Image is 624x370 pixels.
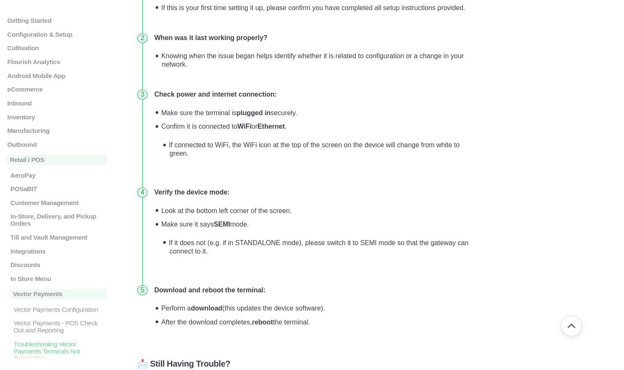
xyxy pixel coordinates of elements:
li: If it does not (e.g. if in STANDALONE mode), please switch it to SEMI mode so that the gateway ca... [166,235,480,258]
strong: plugged in [236,109,270,116]
p: Customer Management [10,199,106,206]
li: Perform a (this updates the device software). [158,301,483,315]
p: AeroPay [10,172,106,179]
a: Customer Management [6,199,106,206]
strong: download [191,305,222,312]
li: Knowing when the issue began helps identify whether it is related to configuration or a change in... [158,49,483,71]
li: Make sure the terminal is securely. [158,105,483,119]
strong: WiFi [237,123,252,130]
a: Getting Started [6,17,106,24]
p: Vector Payments [10,289,106,300]
button: Go back to top of document [561,315,582,336]
h5: 📩 Still Having Trouble? [137,359,487,369]
a: Outbound [6,141,106,148]
p: Vector Payments - POS Check Out and Reporting [13,319,106,334]
a: AeroPay [6,172,106,179]
a: Inventory [6,113,106,121]
li: Confirm it is connected to or . [158,119,483,169]
p: Troubleshooting Vector Payments Terminals Not Connecting [13,340,106,362]
strong: Check power and internet connection: [154,91,277,98]
strong: Ethernet [257,123,285,130]
strong: SEMI [214,221,230,228]
a: Troubleshooting Vector Payments Terminals Not Connecting [6,340,106,362]
a: Integrations [6,248,106,255]
a: Cultivation [6,44,106,51]
a: Manufacturing [6,127,106,134]
a: Vector Payments Configuration [6,306,106,313]
a: Retail / POS [6,154,106,165]
p: POSaBIT [10,185,106,192]
li: Look at the bottom left corner of the screen. [158,203,483,217]
a: Vector Payments - POS Check Out and Reporting [6,319,106,334]
strong: When was it last working properly? [154,34,267,41]
a: Vector Payments [6,289,106,300]
a: eCommerce [6,86,106,93]
a: Discounts [6,261,106,268]
li: If this is your first time setting it up, please confirm you have completed all setup instruction... [158,0,483,14]
strong: Download and reboot the terminal: [154,286,265,294]
a: Android Mobile App [6,72,106,79]
a: Till and Vault Management [6,234,106,241]
p: Discounts [10,261,106,268]
a: POSaBIT [6,185,106,192]
p: In Store Menu [10,275,106,282]
li: After the download completes, the terminal. [158,315,483,329]
a: In Store Menu [6,275,106,282]
a: Inbound [6,100,106,107]
strong: Verify the device mode: [154,189,230,196]
p: Integrations [10,248,106,255]
a: Flourish Analytics [6,58,106,65]
li: If connected to WiFi, the WiFi icon at the top of the screen on the device will change from white... [166,138,480,160]
p: Till and Vault Management [10,234,106,241]
p: Vector Payments Configuration [13,306,106,313]
a: Configuration & Setup [6,31,106,38]
strong: reboot [252,319,273,326]
li: Make sure it says mode. [158,217,483,266]
p: In-Store, Delivery, and Pickup Orders [10,213,106,227]
a: In-Store, Delivery, and Pickup Orders [6,213,106,227]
